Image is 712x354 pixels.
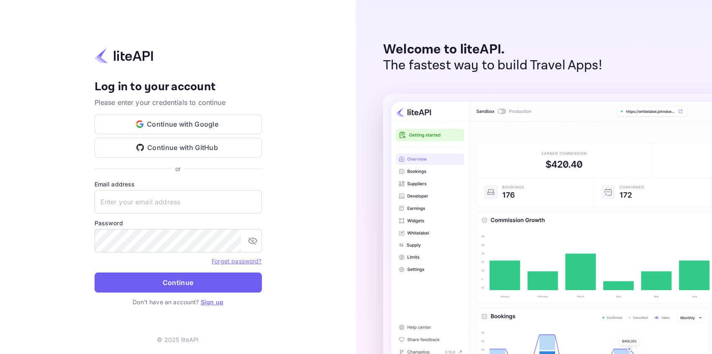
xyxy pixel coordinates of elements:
[212,257,261,265] a: Forget password?
[383,42,602,58] p: Welcome to liteAPI.
[95,298,262,306] p: Don't have an account?
[201,298,223,306] a: Sign up
[212,257,261,265] a: Forget password?
[157,335,199,344] p: © 2025 liteAPI
[95,138,262,158] button: Continue with GitHub
[244,232,261,249] button: toggle password visibility
[95,273,262,293] button: Continue
[383,58,602,74] p: The fastest way to build Travel Apps!
[95,97,262,107] p: Please enter your credentials to continue
[95,219,262,227] label: Password
[175,164,181,173] p: or
[95,48,153,64] img: liteapi
[95,80,262,94] h4: Log in to your account
[95,114,262,134] button: Continue with Google
[95,180,262,188] label: Email address
[95,190,262,214] input: Enter your email address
